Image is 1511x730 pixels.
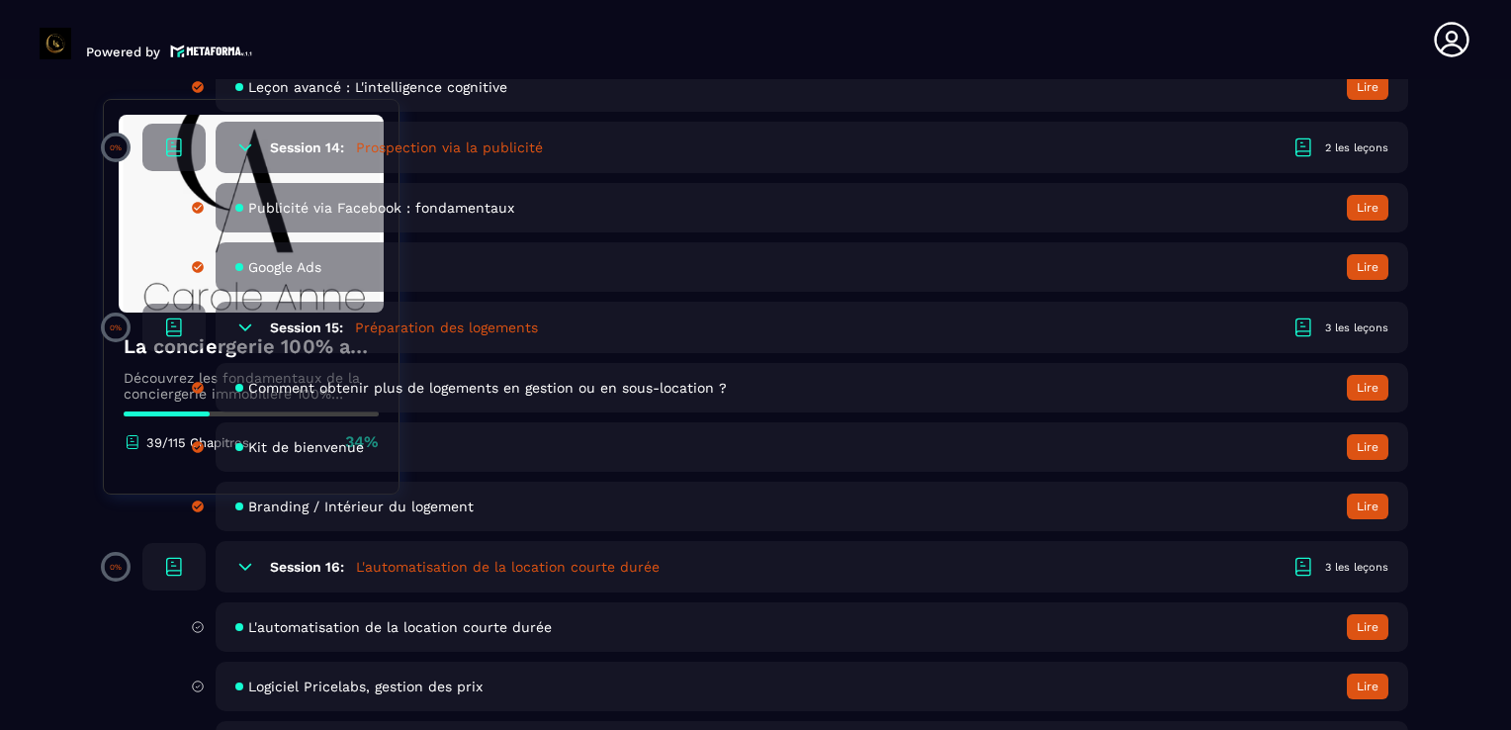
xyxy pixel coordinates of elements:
[110,563,122,572] p: 0%
[355,318,538,337] h5: Préparation des logements
[356,557,660,577] h5: L'automatisation de la location courte durée
[110,143,122,152] p: 0%
[270,319,343,335] h6: Session 15:
[124,332,379,360] h4: La conciergerie 100% automatisée
[40,28,71,59] img: logo-branding
[110,323,122,332] p: 0%
[1347,434,1388,460] button: Lire
[248,679,483,694] span: Logiciel Pricelabs, gestion des prix
[170,43,253,59] img: logo
[270,139,344,155] h6: Session 14:
[1325,140,1388,155] div: 2 les leçons
[270,559,344,575] h6: Session 16:
[146,435,249,450] p: 39/115 Chapitres
[248,259,321,275] span: Google Ads
[1347,254,1388,280] button: Lire
[119,115,384,313] img: banner
[356,137,543,157] h5: Prospection via la publicité
[248,619,552,635] span: L'automatisation de la location courte durée
[1347,195,1388,221] button: Lire
[1325,320,1388,335] div: 3 les leçons
[1347,375,1388,401] button: Lire
[86,45,160,59] p: Powered by
[248,499,474,514] span: Branding / Intérieur du logement
[124,370,379,402] p: Découvrez les fondamentaux de la conciergerie immobilière 100% automatisée. Cette formation est c...
[1347,674,1388,699] button: Lire
[248,380,727,396] span: Comment obtenir plus de logements en gestion ou en sous-location ?
[1347,494,1388,519] button: Lire
[248,79,507,95] span: Leçon avancé : L'intelligence cognitive
[248,200,514,216] span: Publicité via Facebook : fondamentaux
[1347,614,1388,640] button: Lire
[1347,74,1388,100] button: Lire
[1325,560,1388,575] div: 3 les leçons
[248,439,364,455] span: Kit de bienvenue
